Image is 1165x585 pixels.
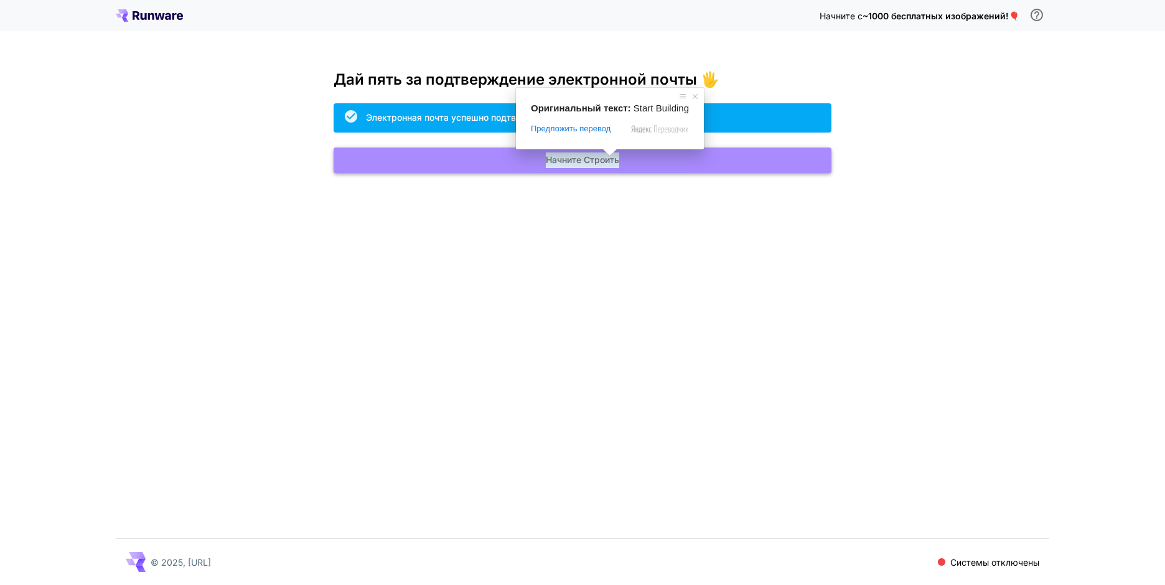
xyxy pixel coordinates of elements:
[863,11,1009,21] ya-tr-span: ~1000 бесплатных изображений!
[531,123,611,134] span: Предложить перевод
[334,147,831,173] button: Начните Строить
[151,557,211,568] ya-tr-span: © 2025, [URL]
[1009,11,1019,21] ya-tr-span: 🎈
[820,11,863,21] ya-tr-span: Начните с
[546,152,619,168] ya-tr-span: Начните Строить
[1024,2,1049,27] button: Чтобы получить бесплатный кредит, вам нужно зарегистрироваться, указав адрес электронной почты дл...
[531,103,631,113] span: Оригинальный текст:
[334,70,719,88] ya-tr-span: Дай пять за подтверждение электронной почты 🖐️
[366,112,557,123] ya-tr-span: Электронная почта успешно подтверждена.
[634,103,689,113] span: Start Building
[950,557,1039,568] ya-tr-span: Системы отключены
